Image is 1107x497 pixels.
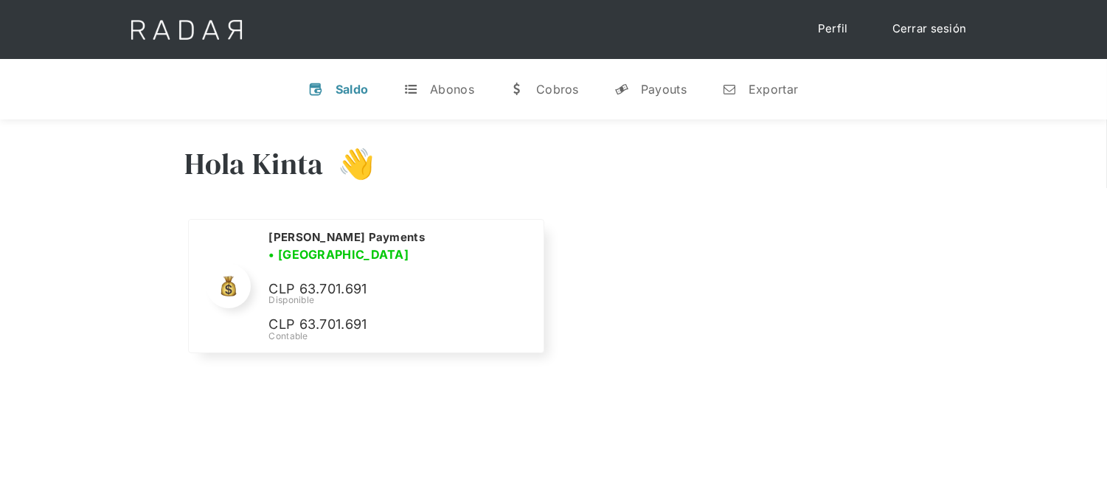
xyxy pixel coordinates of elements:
[510,82,524,97] div: w
[268,314,490,336] p: CLP 63.701.691
[430,82,474,97] div: Abonos
[803,15,863,44] a: Perfil
[324,145,375,182] h3: 👋
[336,82,369,97] div: Saldo
[878,15,982,44] a: Cerrar sesión
[403,82,418,97] div: t
[536,82,579,97] div: Cobros
[614,82,629,97] div: y
[641,82,687,97] div: Payouts
[268,279,490,300] p: CLP 63.701.691
[309,82,324,97] div: v
[268,246,409,263] h3: • [GEOGRAPHIC_DATA]
[268,293,525,307] div: Disponible
[722,82,737,97] div: n
[749,82,798,97] div: Exportar
[268,330,525,343] div: Contable
[268,230,425,245] h2: [PERSON_NAME] Payments
[185,145,324,182] h3: Hola Kinta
